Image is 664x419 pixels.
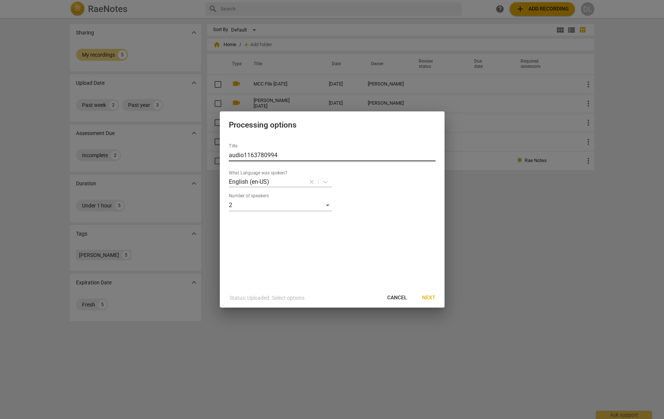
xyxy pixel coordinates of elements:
[229,194,269,198] label: Number of speakers
[422,294,436,302] span: Next
[229,171,287,175] label: What Language was spoken?
[416,291,442,305] button: Next
[229,199,332,211] div: 2
[387,294,407,302] span: Cancel
[229,120,436,130] h2: Processing options
[229,177,269,186] p: English (en-US)
[230,294,304,302] p: Status: Uploaded. Select options
[229,144,237,148] label: Title
[381,291,413,305] button: Cancel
